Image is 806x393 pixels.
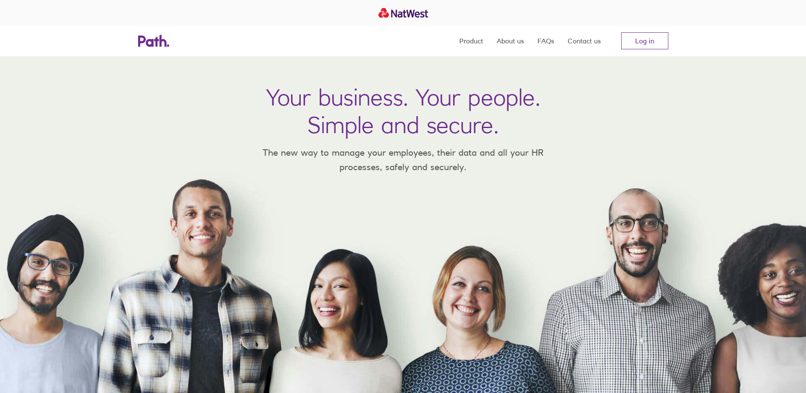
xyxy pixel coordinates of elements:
[568,26,601,56] a: Contact us
[621,32,668,49] a: Log in
[250,145,556,174] p: The new way to manage your employees, their data and all your HR processes, safely and securely.
[497,26,524,56] a: About us
[459,26,483,56] a: Product
[266,83,540,139] h1: Your business. Your people. Simple and secure.
[537,26,554,56] a: FAQs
